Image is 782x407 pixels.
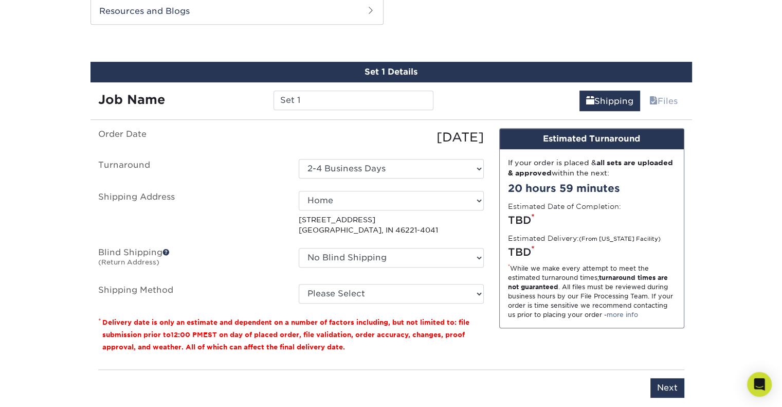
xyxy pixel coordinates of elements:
span: files [649,96,658,106]
iframe: Google Customer Reviews [3,376,87,403]
label: Order Date [90,128,291,147]
div: Open Intercom Messenger [747,372,772,397]
div: Set 1 Details [90,62,692,82]
input: Next [650,378,684,398]
small: (From [US_STATE] Facility) [579,236,661,242]
div: Estimated Turnaround [500,129,684,149]
span: shipping [586,96,594,106]
div: 20 hours 59 minutes [508,181,676,196]
div: TBD [508,244,676,260]
label: Blind Shipping [90,248,291,272]
a: more info [607,311,638,318]
label: Shipping Method [90,284,291,304]
div: TBD [508,213,676,228]
label: Turnaround [90,159,291,179]
a: Files [643,91,684,111]
div: While we make every attempt to meet the estimated turnaround times; . All files must be reviewed ... [508,264,676,320]
div: If your order is placed & within the next: [508,157,676,179]
small: Delivery date is only an estimate and dependent on a number of factors including, but not limited... [102,318,469,351]
div: [DATE] [291,128,492,147]
label: Estimated Delivery: [508,233,661,243]
label: Shipping Address [90,191,291,236]
p: [STREET_ADDRESS] [GEOGRAPHIC_DATA], IN 46221-4041 [299,215,484,236]
a: Shipping [579,91,640,111]
span: 12:00 PM [171,331,203,339]
label: Estimated Date of Completion: [508,201,621,211]
input: Enter a job name [274,91,433,110]
strong: Job Name [98,92,165,107]
small: (Return Address) [98,258,159,266]
strong: turnaround times are not guaranteed [508,274,668,291]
